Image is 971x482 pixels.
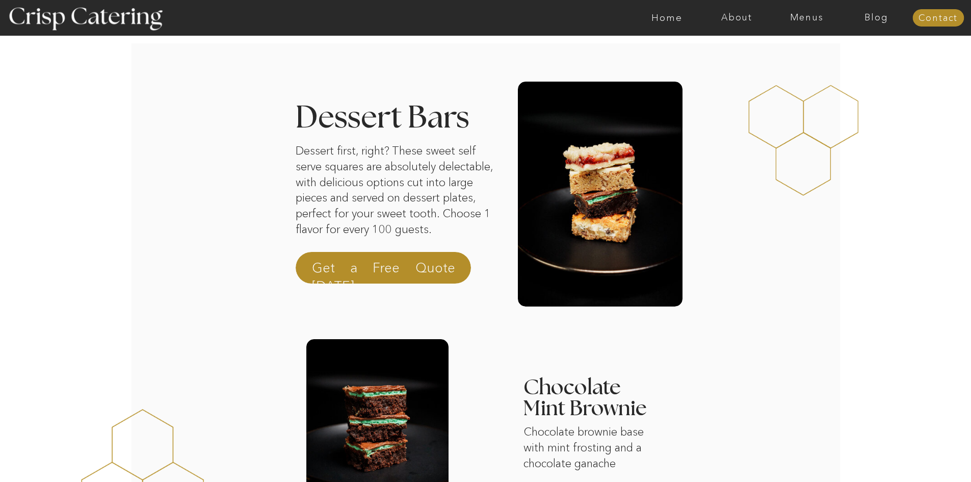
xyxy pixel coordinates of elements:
[312,259,455,283] a: Get a Free Quote [DATE]
[702,13,772,23] a: About
[912,13,964,23] a: Contact
[842,13,911,23] a: Blog
[296,103,491,130] h2: Dessert Bars
[772,13,842,23] a: Menus
[523,424,665,472] p: Chocolate brownie base with mint frosting and a chocolate ganache
[523,377,657,426] h3: Chocolate Mint Brownie
[798,321,971,444] iframe: podium webchat widget prompt
[889,431,971,482] iframe: podium webchat widget bubble
[296,143,497,246] p: Dessert first, right? These sweet self serve squares are absolutely delectable, with delicious op...
[632,13,702,23] a: Home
